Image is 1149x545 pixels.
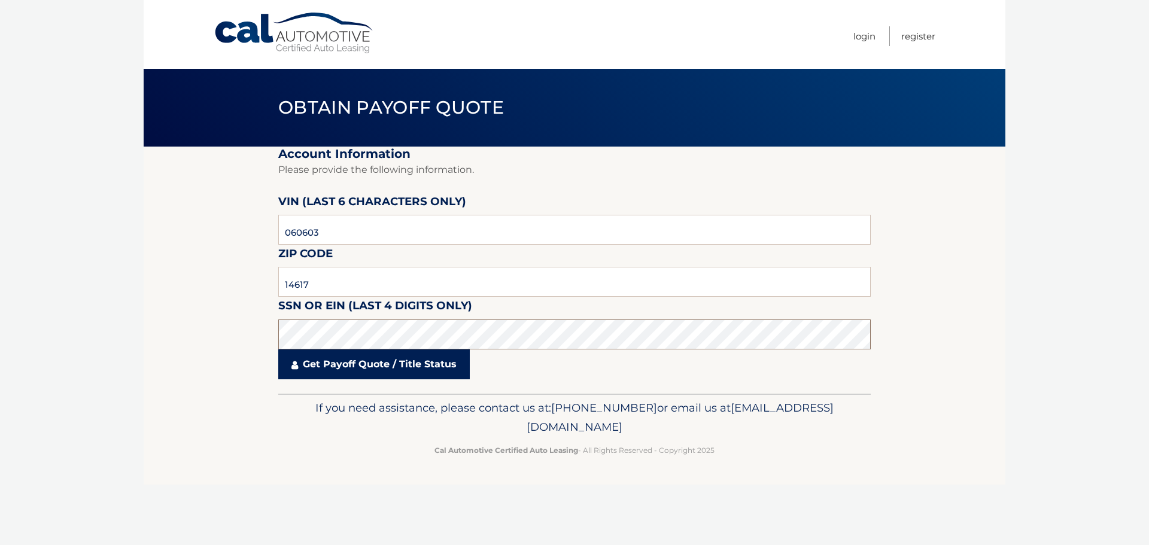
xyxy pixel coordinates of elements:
[278,147,871,162] h2: Account Information
[434,446,578,455] strong: Cal Automotive Certified Auto Leasing
[278,96,504,118] span: Obtain Payoff Quote
[278,162,871,178] p: Please provide the following information.
[551,401,657,415] span: [PHONE_NUMBER]
[278,349,470,379] a: Get Payoff Quote / Title Status
[853,26,876,46] a: Login
[214,12,375,54] a: Cal Automotive
[286,398,863,437] p: If you need assistance, please contact us at: or email us at
[901,26,935,46] a: Register
[278,297,472,319] label: SSN or EIN (last 4 digits only)
[286,444,863,456] p: - All Rights Reserved - Copyright 2025
[278,245,333,267] label: Zip Code
[278,193,466,215] label: VIN (last 6 characters only)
